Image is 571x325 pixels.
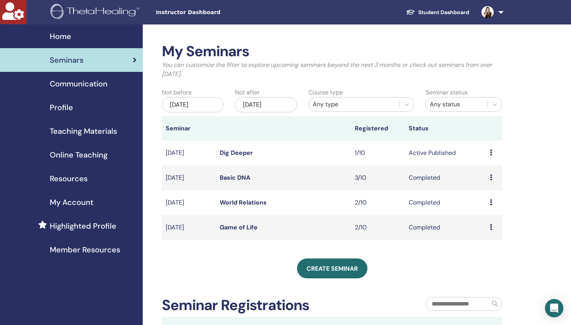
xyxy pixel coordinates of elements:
[162,297,309,314] h2: Seminar Registrations
[50,197,93,208] span: My Account
[162,166,216,190] td: [DATE]
[156,8,271,16] span: Instructor Dashboard
[162,60,502,79] p: You can customize the filter to explore upcoming seminars beyond the next 3 months or check out s...
[235,88,260,97] label: Not after
[50,54,83,66] span: Seminars
[405,116,486,141] th: Status
[50,244,120,255] span: Member Resources
[50,220,116,232] span: Highlighted Profile
[351,116,405,141] th: Registered
[405,190,486,215] td: Completed
[50,102,73,113] span: Profile
[405,166,486,190] td: Completed
[51,4,142,21] img: logo.png
[481,6,494,18] img: default.jpg
[545,299,563,317] div: Open Intercom Messenger
[308,88,343,97] label: Course type
[162,88,192,97] label: Not before
[162,43,502,60] h2: My Seminars
[351,141,405,166] td: 1/10
[406,9,415,15] img: graduation-cap-white.svg
[162,116,216,141] th: Seminar
[405,215,486,240] td: Completed
[220,198,267,206] a: World Relations
[297,258,367,278] a: Create seminar
[50,173,88,184] span: Resources
[162,215,216,240] td: [DATE]
[162,190,216,215] td: [DATE]
[400,5,475,19] a: Student Dashboard
[220,149,253,157] a: Dig Deeper
[50,125,117,137] span: Teaching Materials
[307,265,358,273] span: Create seminar
[220,223,258,231] a: Game of Life
[50,78,108,89] span: Communication
[235,97,297,112] div: [DATE]
[405,141,486,166] td: Active Published
[351,166,405,190] td: 3/10
[351,215,405,240] td: 2/10
[162,141,216,166] td: [DATE]
[430,100,484,109] div: Any status
[313,100,396,109] div: Any type
[351,190,405,215] td: 2/10
[50,149,108,161] span: Online Teaching
[162,97,224,112] div: [DATE]
[220,174,250,182] a: Basic DNA
[50,31,71,42] span: Home
[426,88,468,97] label: Seminar status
